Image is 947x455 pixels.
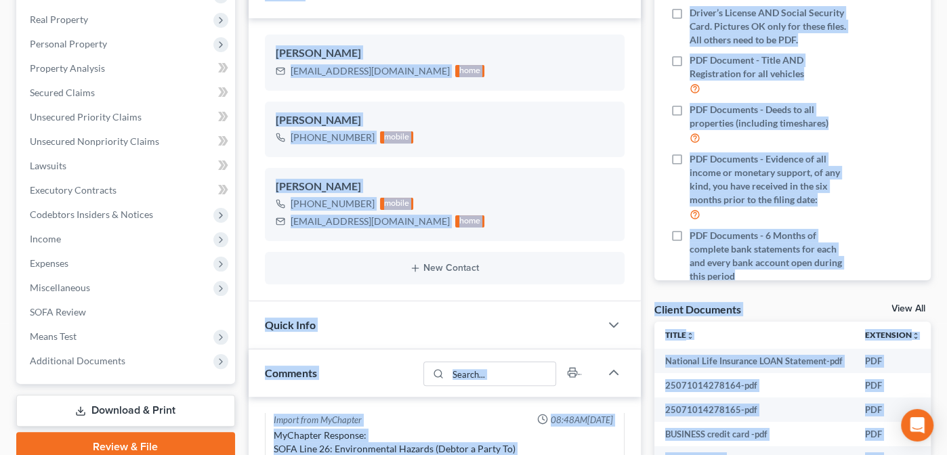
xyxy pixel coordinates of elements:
[654,422,854,446] td: BUSINESS credit card -pdf
[690,103,850,130] span: PDF Documents - Deeds to all properties (including timeshares)
[448,362,555,385] input: Search...
[16,395,235,427] a: Download & Print
[901,409,933,441] div: Open Intercom Messenger
[19,56,235,81] a: Property Analysis
[665,330,694,340] a: Titleunfold_more
[854,373,931,397] td: PDF
[265,366,317,379] span: Comments
[30,184,117,196] span: Executory Contracts
[30,233,61,244] span: Income
[30,62,105,74] span: Property Analysis
[30,38,107,49] span: Personal Property
[30,135,159,147] span: Unsecured Nonpriority Claims
[291,131,375,144] div: [PHONE_NUMBER]
[274,414,362,427] div: Import from MyChapter
[30,209,153,220] span: Codebtors Insiders & Notices
[690,53,850,81] span: PDF Document - Title AND Registration for all vehicles
[654,397,854,422] td: 25071014278165-pdf
[686,332,694,340] i: unfold_more
[276,179,614,195] div: [PERSON_NAME]
[30,111,142,123] span: Unsecured Priority Claims
[690,6,850,47] span: Driver’s License AND Social Security Card. Pictures OK only for these files. All others need to b...
[30,282,90,293] span: Miscellaneous
[654,302,741,316] div: Client Documents
[30,306,86,318] span: SOFA Review
[690,229,850,283] span: PDF Documents - 6 Months of complete bank statements for each and every bank account open during ...
[30,257,68,269] span: Expenses
[19,105,235,129] a: Unsecured Priority Claims
[19,300,235,324] a: SOFA Review
[912,332,920,340] i: unfold_more
[291,64,450,78] div: [EMAIL_ADDRESS][DOMAIN_NAME]
[854,422,931,446] td: PDF
[19,129,235,154] a: Unsecured Nonpriority Claims
[276,45,614,62] div: [PERSON_NAME]
[455,65,485,77] div: home
[30,87,95,98] span: Secured Claims
[291,197,375,211] div: [PHONE_NUMBER]
[30,330,77,342] span: Means Test
[455,215,485,227] div: home
[291,215,450,228] div: [EMAIL_ADDRESS][DOMAIN_NAME]
[30,355,125,366] span: Additional Documents
[265,318,316,331] span: Quick Info
[690,152,850,207] span: PDF Documents - Evidence of all income or monetary support, of any kind, you have received in the...
[19,154,235,178] a: Lawsuits
[19,81,235,105] a: Secured Claims
[30,160,66,171] span: Lawsuits
[865,330,920,340] a: Extensionunfold_more
[380,198,414,210] div: mobile
[30,14,88,25] span: Real Property
[654,349,854,373] td: National Life Insurance LOAN Statement-pdf
[654,373,854,397] td: 25071014278164-pdf
[276,263,614,274] button: New Contact
[380,131,414,144] div: mobile
[19,178,235,202] a: Executory Contracts
[854,349,931,373] td: PDF
[276,112,614,129] div: [PERSON_NAME]
[551,414,613,427] span: 08:48AM[DATE]
[891,304,925,313] a: View All
[854,397,931,422] td: PDF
